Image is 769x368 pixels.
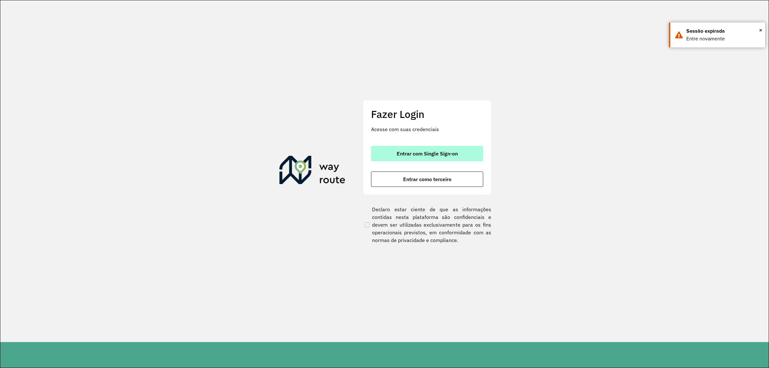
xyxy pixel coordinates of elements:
img: Roteirizador AmbevTech [279,156,345,187]
button: button [371,171,483,187]
div: Entre novamente [686,35,760,43]
h2: Fazer Login [371,108,483,120]
button: button [371,146,483,161]
p: Acesse com suas credenciais [371,125,483,133]
span: Entrar como terceiro [403,177,451,182]
span: Entrar com Single Sign-on [397,151,458,156]
div: Sessão expirada [686,27,760,35]
label: Declaro estar ciente de que as informações contidas nesta plataforma são confidenciais e devem se... [363,205,491,244]
span: × [759,25,762,35]
button: Close [759,25,762,35]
